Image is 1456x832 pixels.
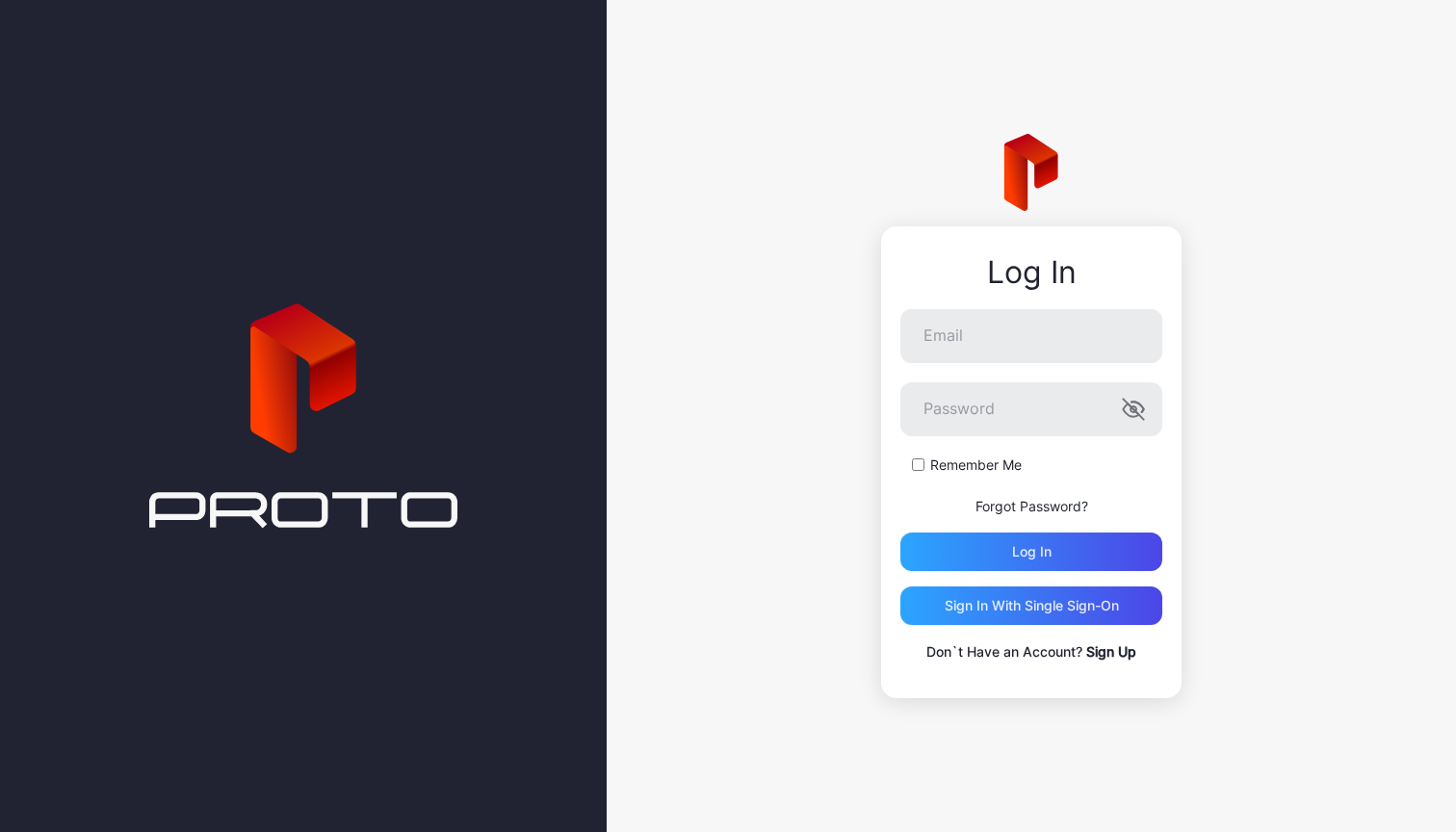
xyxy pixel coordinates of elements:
p: Don`t Have an Account? [900,640,1162,663]
a: Sign Up [1086,643,1136,660]
input: Email [900,309,1162,363]
button: Sign in With Single Sign-On [900,586,1162,625]
button: Password [1122,398,1145,421]
a: Forgot Password? [975,498,1088,514]
div: Log In [900,255,1162,290]
div: Log in [1012,544,1052,559]
button: Log in [900,533,1162,571]
label: Remember Me [930,455,1022,475]
input: Password [900,382,1162,436]
div: Sign in With Single Sign-On [945,598,1119,613]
